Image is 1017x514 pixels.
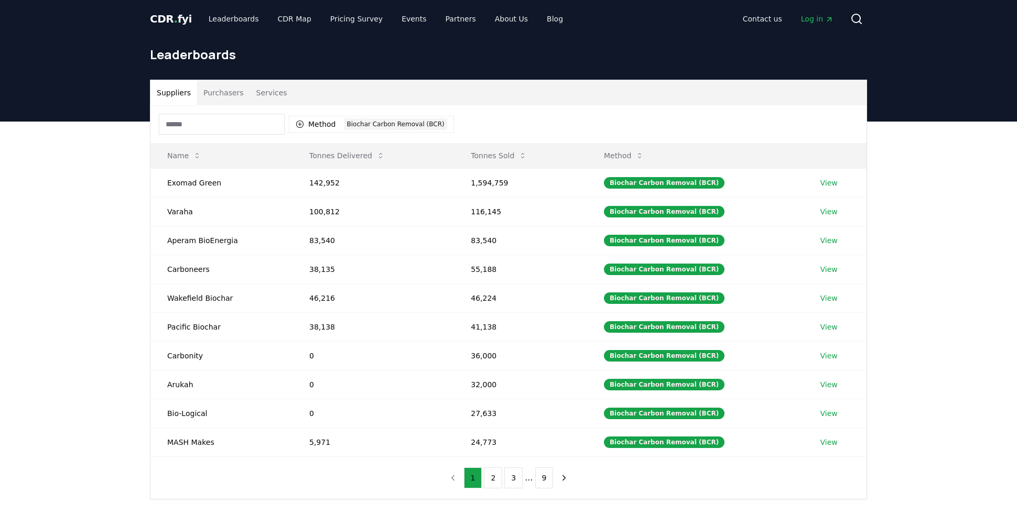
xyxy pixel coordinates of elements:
td: 100,812 [293,197,454,226]
div: Biochar Carbon Removal (BCR) [604,350,724,362]
td: 38,138 [293,312,454,341]
div: Biochar Carbon Removal (BCR) [604,264,724,275]
td: 55,188 [454,255,587,283]
td: 38,135 [293,255,454,283]
td: MASH Makes [150,428,293,456]
td: 0 [293,341,454,370]
a: View [820,235,838,246]
td: Carbonity [150,341,293,370]
div: Biochar Carbon Removal (BCR) [604,235,724,246]
div: Biochar Carbon Removal (BCR) [344,118,447,130]
a: About Us [486,9,536,28]
a: View [820,178,838,188]
td: 41,138 [454,312,587,341]
a: Partners [437,9,484,28]
a: View [820,379,838,390]
span: Log in [801,14,834,24]
button: Services [250,80,294,105]
td: Exomad Green [150,168,293,197]
td: 46,216 [293,283,454,312]
button: 2 [484,467,502,488]
a: Blog [538,9,571,28]
span: . [174,13,178,25]
a: View [820,408,838,419]
div: Biochar Carbon Removal (BCR) [604,206,724,217]
td: 46,224 [454,283,587,312]
a: View [820,322,838,332]
div: Biochar Carbon Removal (BCR) [604,177,724,189]
nav: Main [200,9,571,28]
nav: Main [734,9,842,28]
a: View [820,351,838,361]
td: Varaha [150,197,293,226]
button: Tonnes Sold [462,145,535,166]
a: CDR Map [269,9,320,28]
td: 0 [293,370,454,399]
button: Purchasers [197,80,250,105]
button: 9 [535,467,554,488]
a: Events [393,9,435,28]
a: View [820,264,838,275]
td: 36,000 [454,341,587,370]
a: View [820,293,838,303]
td: Wakefield Biochar [150,283,293,312]
a: Pricing Survey [322,9,391,28]
a: View [820,437,838,447]
a: Contact us [734,9,791,28]
td: Arukah [150,370,293,399]
button: Suppliers [150,80,197,105]
td: 142,952 [293,168,454,197]
a: Log in [793,9,842,28]
div: Biochar Carbon Removal (BCR) [604,436,724,448]
span: CDR fyi [150,13,192,25]
button: next page [555,467,573,488]
button: MethodBiochar Carbon Removal (BCR) [289,116,454,133]
td: 83,540 [454,226,587,255]
td: Carboneers [150,255,293,283]
div: Biochar Carbon Removal (BCR) [604,321,724,333]
td: 0 [293,399,454,428]
div: Biochar Carbon Removal (BCR) [604,379,724,390]
button: 3 [504,467,523,488]
td: 83,540 [293,226,454,255]
td: 32,000 [454,370,587,399]
div: Biochar Carbon Removal (BCR) [604,408,724,419]
td: Pacific Biochar [150,312,293,341]
button: Method [596,145,653,166]
td: Aperam BioEnergia [150,226,293,255]
td: 5,971 [293,428,454,456]
div: Biochar Carbon Removal (BCR) [604,292,724,304]
button: Tonnes Delivered [301,145,393,166]
a: Leaderboards [200,9,267,28]
td: 24,773 [454,428,587,456]
h1: Leaderboards [150,46,867,63]
li: ... [525,472,533,484]
a: View [820,206,838,217]
button: 1 [464,467,482,488]
td: 1,594,759 [454,168,587,197]
a: CDR.fyi [150,12,192,26]
td: 27,633 [454,399,587,428]
td: Bio-Logical [150,399,293,428]
button: Name [159,145,210,166]
td: 116,145 [454,197,587,226]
